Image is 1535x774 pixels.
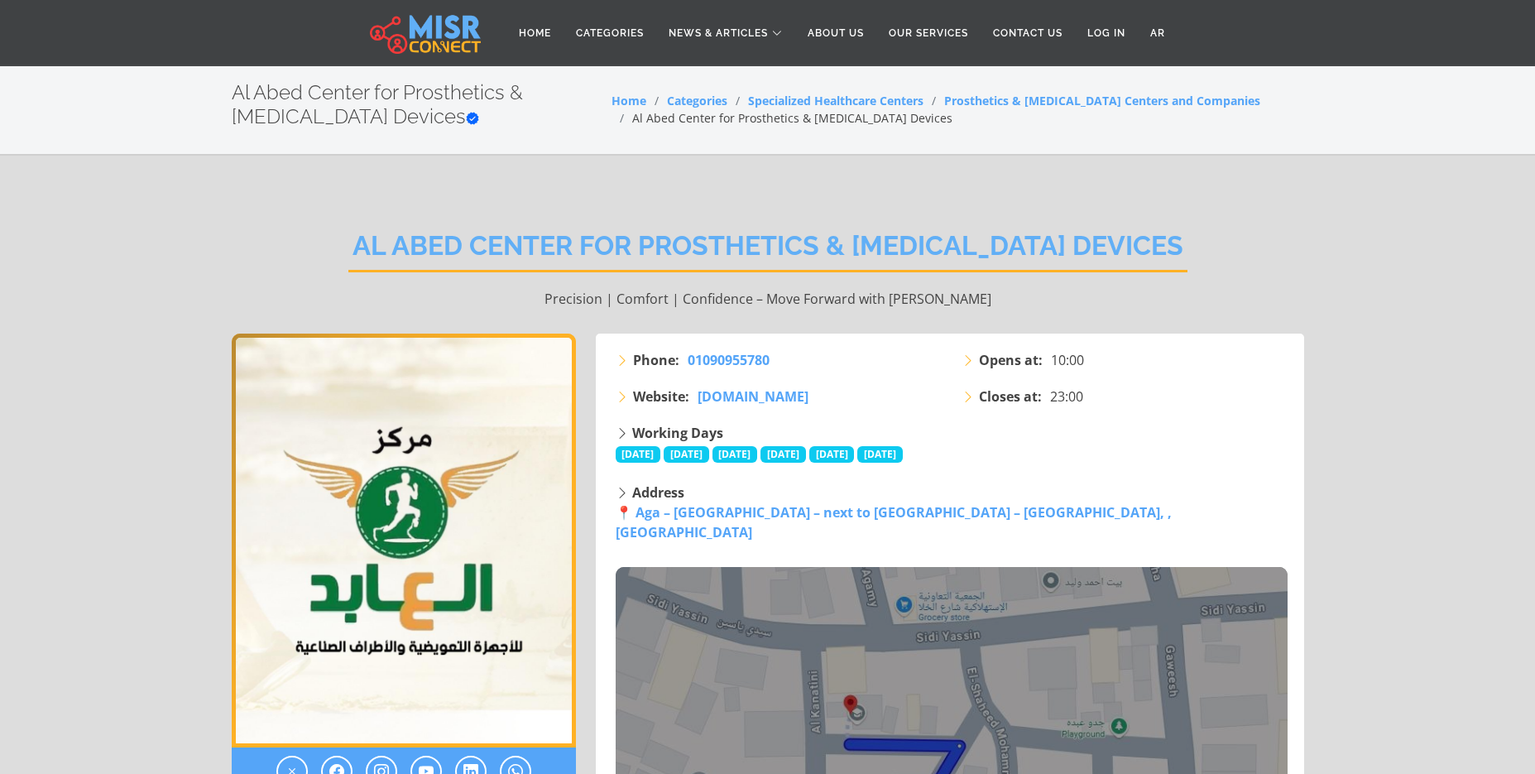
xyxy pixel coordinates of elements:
h2: Al Abed Center for Prosthetics & [MEDICAL_DATA] Devices [348,230,1187,272]
span: 01090955780 [688,351,770,369]
span: [DATE] [857,446,903,463]
span: 10:00 [1051,350,1084,370]
a: AR [1138,17,1178,49]
a: Specialized Healthcare Centers [748,93,923,108]
strong: Address [632,483,684,502]
a: Contact Us [981,17,1075,49]
svg: Verified account [466,112,479,125]
img: Al Abed Center for Prosthetics & Orthotic Devices [232,334,576,748]
span: [DATE] [712,446,758,463]
span: News & Articles [669,26,768,41]
span: [DATE] [616,446,661,463]
li: Al Abed Center for Prosthetics & [MEDICAL_DATA] Devices [612,109,952,127]
a: Home [506,17,564,49]
span: [DATE] [760,446,806,463]
h2: Al Abed Center for Prosthetics & [MEDICAL_DATA] Devices [232,81,612,129]
a: Log in [1075,17,1138,49]
strong: Website: [633,387,689,406]
a: About Us [795,17,876,49]
a: Categories [564,17,656,49]
a: [DOMAIN_NAME] [698,387,808,406]
a: Home [612,93,646,108]
img: main.misr_connect [370,12,481,54]
strong: Phone: [633,350,679,370]
strong: Working Days [632,424,723,442]
span: 23:00 [1050,387,1083,406]
span: [DATE] [664,446,709,463]
strong: Closes at: [979,387,1042,406]
a: Prosthetics & [MEDICAL_DATA] Centers and Companies [944,93,1260,108]
strong: Opens at: [979,350,1043,370]
a: Categories [667,93,727,108]
a: News & Articles [656,17,795,49]
p: Precision | Comfort | Confidence – Move Forward with [PERSON_NAME] [232,289,1304,309]
span: [DATE] [809,446,855,463]
a: 01090955780 [688,350,770,370]
a: Our Services [876,17,981,49]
